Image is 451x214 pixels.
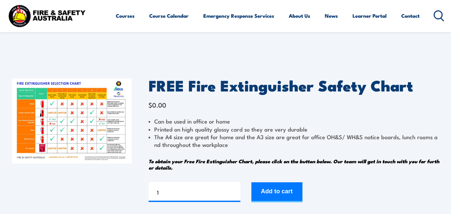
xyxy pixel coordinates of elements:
[325,8,338,24] a: News
[149,100,152,109] span: $
[149,100,166,109] bdi: 0.00
[203,8,274,24] a: Emergency Response Services
[149,125,439,133] li: Printed on high quality glossy card so they are very durable
[149,8,189,24] a: Course Calendar
[149,133,439,149] li: The A4 size are great for home and the A3 size are great for office OH&S/ WH&S notice boards, lun...
[12,78,132,164] img: FREE Fire Extinguisher Safety Chart
[289,8,310,24] a: About Us
[353,8,387,24] a: Learner Portal
[149,117,439,125] li: Can be used in office or home
[149,157,439,171] em: To obtain your Free Fire Extinguisher Chart, please click on the button below. Our team will get ...
[401,8,420,24] a: Contact
[116,8,135,24] a: Courses
[149,182,240,202] input: Product quantity
[251,182,302,202] button: Add to cart
[149,78,439,91] h1: FREE Fire Extinguisher Safety Chart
